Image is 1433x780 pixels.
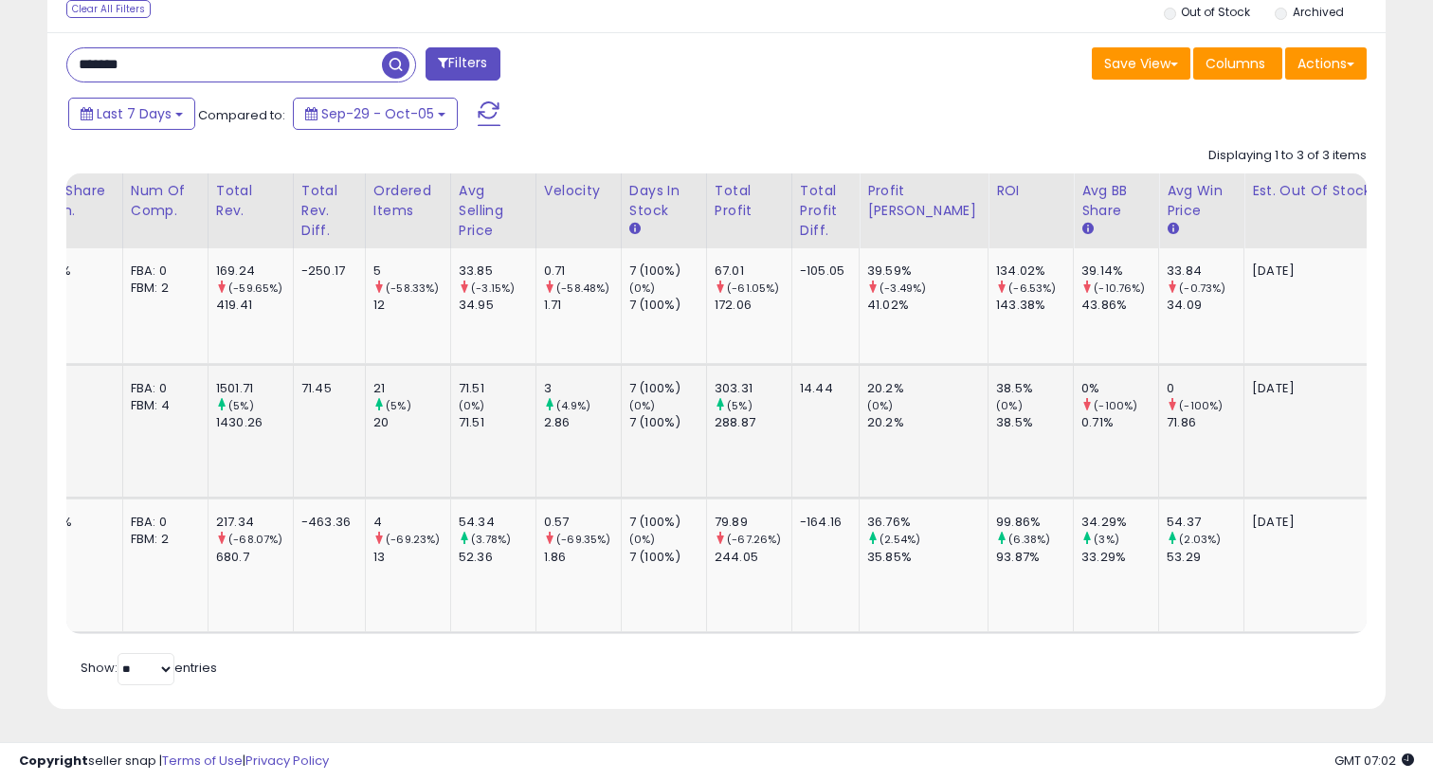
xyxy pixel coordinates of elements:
small: Avg BB Share. [1081,221,1093,238]
small: (3.78%) [471,532,511,547]
button: Last 7 Days [68,98,195,130]
div: 43.86% [1081,297,1158,314]
small: (-58.33%) [386,281,439,296]
div: FBA: 0 [131,263,193,280]
small: (-59.65%) [228,281,282,296]
span: Show: entries [81,659,217,677]
div: FBM: 2 [131,531,193,548]
div: Total Profit [715,181,784,221]
small: (4.9%) [556,398,590,413]
div: 71.45 [301,380,351,397]
div: BB Share 24h. [45,181,115,221]
div: 172.06 [715,297,791,314]
small: (-61.05%) [727,281,779,296]
div: FBA: 0 [131,514,193,531]
div: Profit [PERSON_NAME] [867,181,980,221]
div: 680.7 [216,549,293,566]
button: Sep-29 - Oct-05 [293,98,458,130]
div: 303.31 [715,380,791,397]
small: (-69.23%) [386,532,440,547]
div: 1430.26 [216,414,293,431]
small: (3%) [1094,532,1119,547]
small: (5%) [727,398,753,413]
div: Total Rev. Diff. [301,181,357,241]
div: seller snap | | [19,753,329,771]
span: 2025-10-13 07:02 GMT [1334,752,1414,770]
div: Ordered Items [373,181,443,221]
div: 7 (100%) [629,514,706,531]
div: 419.41 [216,297,293,314]
small: (0%) [459,398,485,413]
div: 33.85 [459,263,535,280]
div: 4 [373,514,450,531]
small: (6.38%) [1008,532,1050,547]
small: (-100%) [1179,398,1223,413]
div: 33.29% [1081,549,1158,566]
div: Total Profit Diff. [800,181,851,241]
div: Avg Selling Price [459,181,528,241]
p: [DATE] [1252,514,1418,531]
div: 39.14% [1081,263,1158,280]
div: 134.02% [996,263,1073,280]
div: Avg BB Share [1081,181,1151,221]
div: FBM: 4 [131,397,193,414]
div: 20.2% [867,380,988,397]
div: 0.57 [544,514,621,531]
div: 54.37 [1167,514,1243,531]
p: [DATE] [1252,380,1418,397]
div: 34.09 [1167,297,1243,314]
small: (-6.53%) [1008,281,1056,296]
div: Velocity [544,181,613,201]
div: 13 [373,549,450,566]
div: 54.34 [459,514,535,531]
small: (0%) [629,281,656,296]
small: (2.54%) [880,532,920,547]
div: 1.86 [544,549,621,566]
a: Privacy Policy [245,752,329,770]
div: 21 [373,380,450,397]
div: 35.85% [867,549,988,566]
div: 93.87% [996,549,1073,566]
small: (-58.48%) [556,281,609,296]
small: (2.03%) [1179,532,1221,547]
div: -164.16 [800,514,844,531]
div: 71.86 [1167,414,1243,431]
div: 20% [45,263,108,280]
div: 0 [1167,380,1243,397]
small: (-69.35%) [556,532,610,547]
div: 2.86 [544,414,621,431]
div: ROI [996,181,1065,201]
small: (-3.49%) [880,281,926,296]
label: Out of Stock [1181,4,1250,20]
div: 0% [45,380,108,397]
small: Days In Stock. [629,221,641,238]
span: Last 7 Days [97,104,172,123]
div: 33.84 [1167,263,1243,280]
div: 288.87 [715,414,791,431]
div: 5 [373,263,450,280]
div: 1.71 [544,297,621,314]
span: Sep-29 - Oct-05 [321,104,434,123]
div: -105.05 [800,263,844,280]
small: (-0.73%) [1179,281,1225,296]
div: 0.71 [544,263,621,280]
div: FBM: 2 [131,280,193,297]
div: 217.34 [216,514,293,531]
button: Save View [1092,47,1190,80]
div: Est. Out Of Stock Date [1252,181,1424,201]
div: 34% [45,514,108,531]
div: 36.76% [867,514,988,531]
div: 52.36 [459,549,535,566]
small: (-67.26%) [727,532,781,547]
div: Days In Stock [629,181,698,221]
div: 39.59% [867,263,988,280]
div: Displaying 1 to 3 of 3 items [1208,147,1367,165]
div: FBA: 0 [131,380,193,397]
div: 7 (100%) [629,414,706,431]
div: Total Rev. [216,181,285,221]
div: 3 [544,380,621,397]
div: 34.29% [1081,514,1158,531]
div: 7 (100%) [629,263,706,280]
div: -250.17 [301,263,351,280]
p: [DATE] [1252,263,1418,280]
